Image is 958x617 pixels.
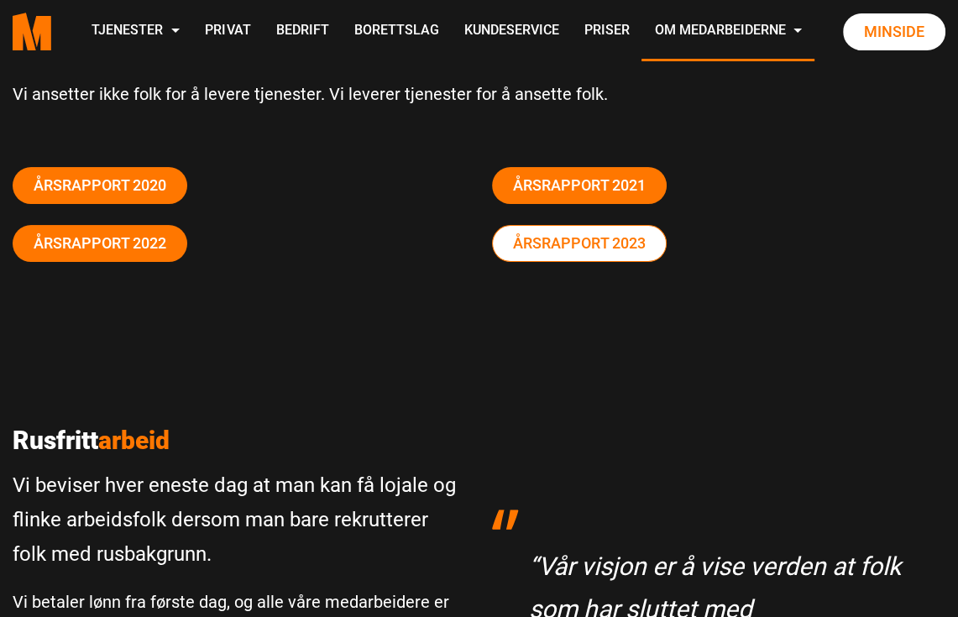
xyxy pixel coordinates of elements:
span: arbeid [98,426,170,455]
a: Om Medarbeiderne [641,2,814,61]
a: Borettslag [341,2,451,61]
a: Årsrapport 2022 [13,225,187,262]
p: Vi ansetter ikke folk for å levere tjenester. Vi leverer tjenester for å ansette folk. [13,80,945,108]
a: Årsrapport 2023 [492,225,667,262]
a: Priser [571,2,641,61]
a: Kundeservice [451,2,571,61]
a: Tjenester [79,2,192,61]
p: Rusfritt [13,426,467,456]
a: Bedrift [263,2,341,61]
p: Vi beviser hver eneste dag at man kan få lojale og flinke arbeidsfolk dersom man bare rekrutterer... [13,468,467,571]
a: Privat [192,2,263,61]
a: Årsrapport 2020 [13,167,187,204]
a: Årsrapport 2021 [492,167,667,204]
a: Minside [843,13,945,50]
